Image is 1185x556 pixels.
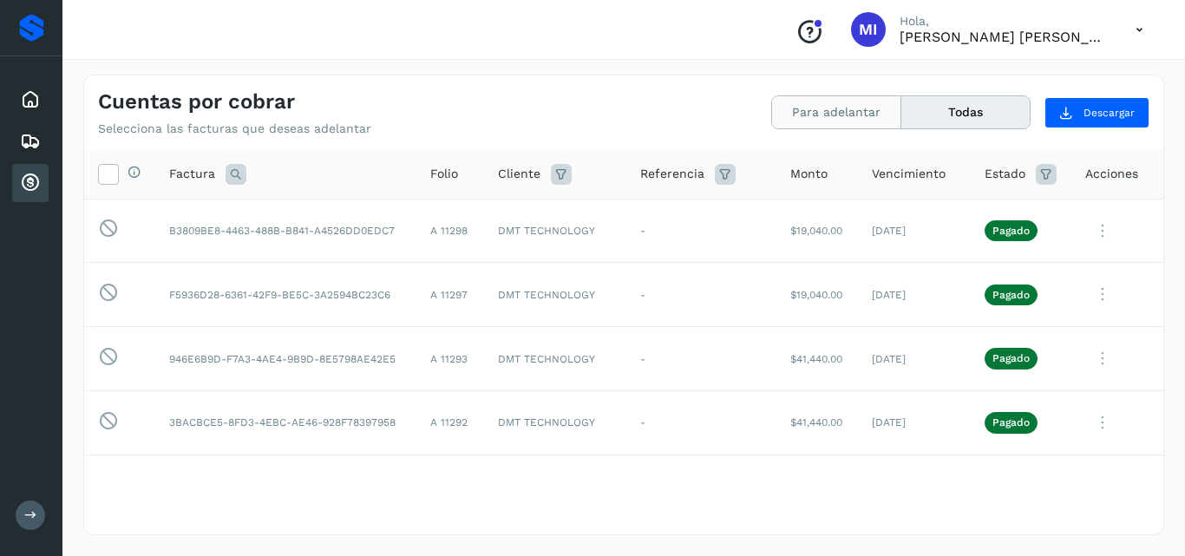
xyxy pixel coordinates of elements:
span: Estado [985,165,1025,183]
span: Descargar [1084,105,1135,121]
span: Vencimiento [872,165,946,183]
span: Monto [790,165,828,183]
td: - [626,199,776,263]
td: $19,040.00 [776,263,859,327]
h4: Cuentas por cobrar [98,89,295,114]
div: Cuentas por cobrar [12,164,49,202]
p: Magda Imelda Ramos Gelacio [900,29,1108,45]
td: B3809BE8-4463-488B-B841-A4526DD0EDC7 [155,199,416,263]
p: Pagado [992,352,1030,364]
div: Embarques [12,122,49,160]
span: Factura [169,165,215,183]
button: Descargar [1044,97,1149,128]
td: $30,240.00 [776,455,859,519]
td: A 11298 [416,199,484,263]
td: $41,440.00 [776,327,859,391]
span: Cliente [498,165,540,183]
td: [DATE] [858,390,971,455]
span: Acciones [1085,165,1138,183]
td: F5936D28-6361-42F9-BE5C-3A2594BC23C6 [155,263,416,327]
td: - [626,455,776,519]
td: DMT TECHNOLOGY [484,327,626,391]
td: - [626,390,776,455]
p: Pagado [992,289,1030,301]
td: A 11293 [416,327,484,391]
td: DMT TECHNOLOGY [484,263,626,327]
td: - [626,327,776,391]
td: A 11291 [416,455,484,519]
p: Pagado [992,416,1030,428]
span: Folio [430,165,458,183]
td: $19,040.00 [776,199,859,263]
td: [DATE] [858,327,971,391]
p: Hola, [900,14,1108,29]
td: [DATE] [858,455,971,519]
td: $41,440.00 [776,390,859,455]
span: Referencia [640,165,704,183]
div: Inicio [12,81,49,119]
td: - [626,263,776,327]
td: 9D7334B1-BEC2-48A3-A5F3-2AED8B4FC405 [155,455,416,519]
button: Todas [901,96,1030,128]
td: DMT TECHNOLOGY [484,455,626,519]
td: DMT TECHNOLOGY [484,199,626,263]
p: Pagado [992,225,1030,237]
td: 946E6B9D-F7A3-4AE4-9B9D-8E5798AE42E5 [155,327,416,391]
td: DMT TECHNOLOGY [484,390,626,455]
button: Para adelantar [772,96,901,128]
p: Selecciona las facturas que deseas adelantar [98,121,371,136]
td: [DATE] [858,263,971,327]
td: 3BACBCE5-8FD3-4EBC-AE46-928F78397958 [155,390,416,455]
td: [DATE] [858,199,971,263]
td: A 11297 [416,263,484,327]
td: A 11292 [416,390,484,455]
